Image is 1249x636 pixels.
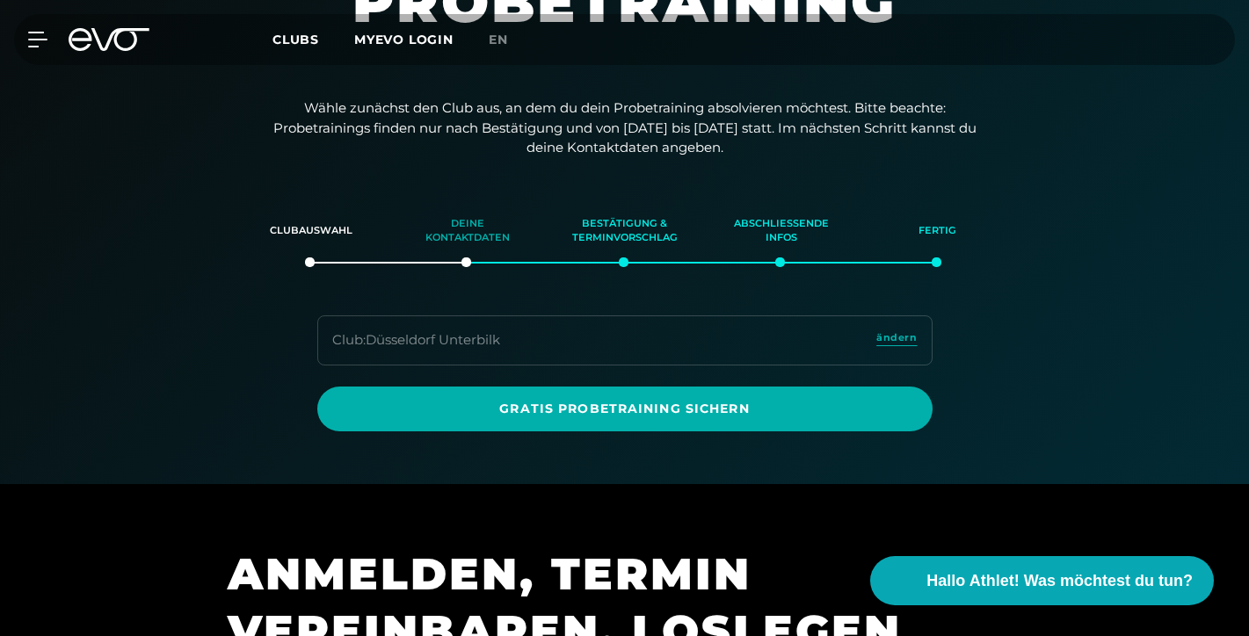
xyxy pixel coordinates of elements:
[489,30,529,50] a: en
[272,31,354,47] a: Clubs
[255,207,367,255] div: Clubauswahl
[725,207,838,255] div: Abschließende Infos
[332,330,500,351] div: Club : Düsseldorf Unterbilk
[272,32,319,47] span: Clubs
[273,98,977,158] p: Wähle zunächst den Club aus, an dem du dein Probetraining absolvieren möchtest. Bitte beachte: Pr...
[882,207,994,255] div: Fertig
[926,569,1193,593] span: Hallo Athlet! Was möchtest du tun?
[411,207,524,255] div: Deine Kontaktdaten
[876,330,917,345] span: ändern
[876,330,917,351] a: ändern
[870,556,1214,605] button: Hallo Athlet! Was möchtest du tun?
[489,32,508,47] span: en
[317,387,933,431] a: Gratis Probetraining sichern
[338,400,911,418] span: Gratis Probetraining sichern
[354,32,454,47] a: MYEVO LOGIN
[568,207,680,255] div: Bestätigung & Terminvorschlag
